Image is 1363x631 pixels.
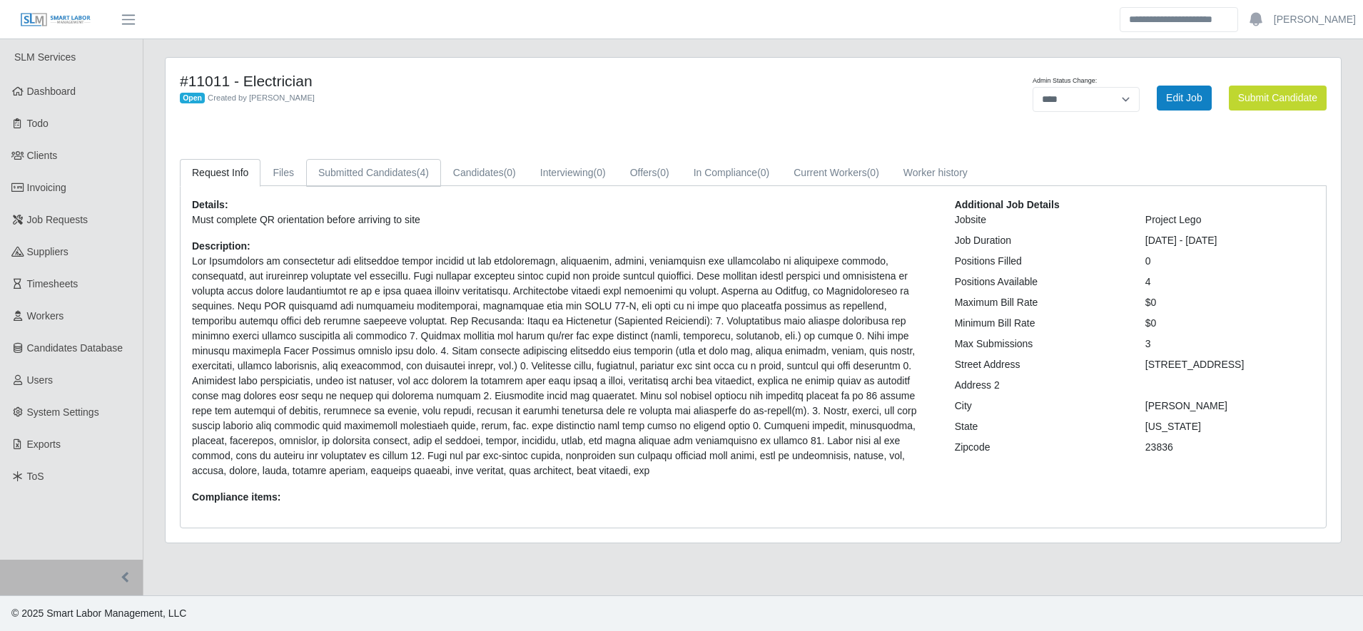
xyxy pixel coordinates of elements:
[27,406,99,418] span: System Settings
[27,150,58,161] span: Clients
[944,378,1135,393] div: Address 2
[27,182,66,193] span: Invoicing
[504,167,516,178] span: (0)
[1135,316,1325,331] div: $0
[1033,76,1097,86] label: Admin Status Change:
[27,310,64,322] span: Workers
[1274,12,1356,27] a: [PERSON_NAME]
[944,275,1135,289] div: Positions Available
[867,167,879,178] span: (0)
[27,86,76,97] span: Dashboard
[27,118,49,129] span: Todo
[1135,419,1325,434] div: [US_STATE]
[180,93,205,104] span: Open
[1135,337,1325,352] div: 3
[192,199,228,210] b: Details:
[27,374,54,386] span: Users
[192,240,250,252] b: Description:
[657,167,669,178] span: (0)
[955,199,1060,210] b: Additional Job Details
[27,471,44,482] span: ToS
[944,254,1135,269] div: Positions Filled
[944,316,1135,331] div: Minimum Bill Rate
[27,438,61,450] span: Exports
[306,159,441,187] a: Submitted Candidates
[944,233,1135,248] div: Job Duration
[944,357,1135,372] div: Street Address
[781,159,891,187] a: Current Workers
[1157,86,1212,111] a: Edit Job
[180,72,840,90] h4: #11011 - Electrician
[27,278,78,289] span: Timesheets
[417,167,429,178] span: (4)
[192,212,933,227] p: Must complete QR orientation before arriving to site
[618,159,681,187] a: Offers
[192,491,280,503] b: Compliance items:
[27,342,123,354] span: Candidates Database
[944,337,1135,352] div: Max Submissions
[192,254,933,478] p: Lor Ipsumdolors am consectetur adi elitseddoe tempor incidid ut lab etdoloremagn, aliquaenim, adm...
[1229,86,1327,111] button: Submit Candidate
[757,167,769,178] span: (0)
[594,167,606,178] span: (0)
[441,159,528,187] a: Candidates
[1135,233,1325,248] div: [DATE] - [DATE]
[27,214,88,225] span: Job Requests
[11,607,186,619] span: © 2025 Smart Labor Management, LLC
[681,159,782,187] a: In Compliance
[1135,295,1325,310] div: $0
[20,12,91,28] img: SLM Logo
[1135,275,1325,289] div: 4
[180,159,260,187] a: Request Info
[208,93,315,102] span: Created by [PERSON_NAME]
[944,399,1135,414] div: City
[1135,357,1325,372] div: [STREET_ADDRESS]
[944,440,1135,455] div: Zipcode
[1135,212,1325,227] div: Project Lego
[944,295,1135,310] div: Maximum Bill Rate
[260,159,306,187] a: Files
[27,246,69,257] span: Suppliers
[14,51,76,63] span: SLM Services
[944,212,1135,227] div: Jobsite
[1135,399,1325,414] div: [PERSON_NAME]
[528,159,618,187] a: Interviewing
[1120,7,1238,32] input: Search
[1135,440,1325,455] div: 23836
[891,159,980,187] a: Worker history
[1135,254,1325,269] div: 0
[944,419,1135,434] div: State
